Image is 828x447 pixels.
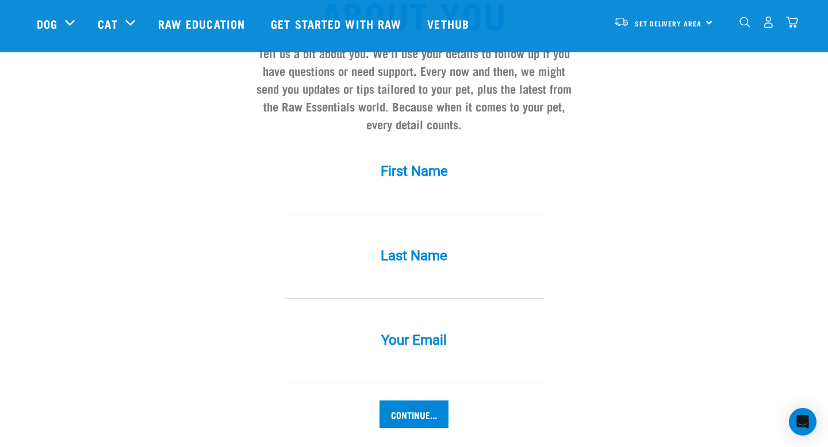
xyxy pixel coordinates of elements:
[98,15,117,32] a: Cat
[241,330,586,350] label: Your Email
[147,1,259,47] a: Raw Education
[762,16,775,28] img: user.png
[259,1,416,47] a: Get started with Raw
[635,21,701,25] span: Set Delivery Area
[614,17,629,27] img: van-moving.png
[739,17,750,28] img: home-icon-1@2x.png
[251,44,577,133] h4: Tell us a bit about you. We’ll use your details to follow up if you have questions or need suppor...
[241,245,586,266] label: Last Name
[416,1,484,47] a: Vethub
[789,408,816,436] div: Open Intercom Messenger
[241,161,586,182] label: First Name
[37,15,57,32] a: Dog
[786,16,798,28] img: home-icon@2x.png
[379,400,448,428] input: Continue...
